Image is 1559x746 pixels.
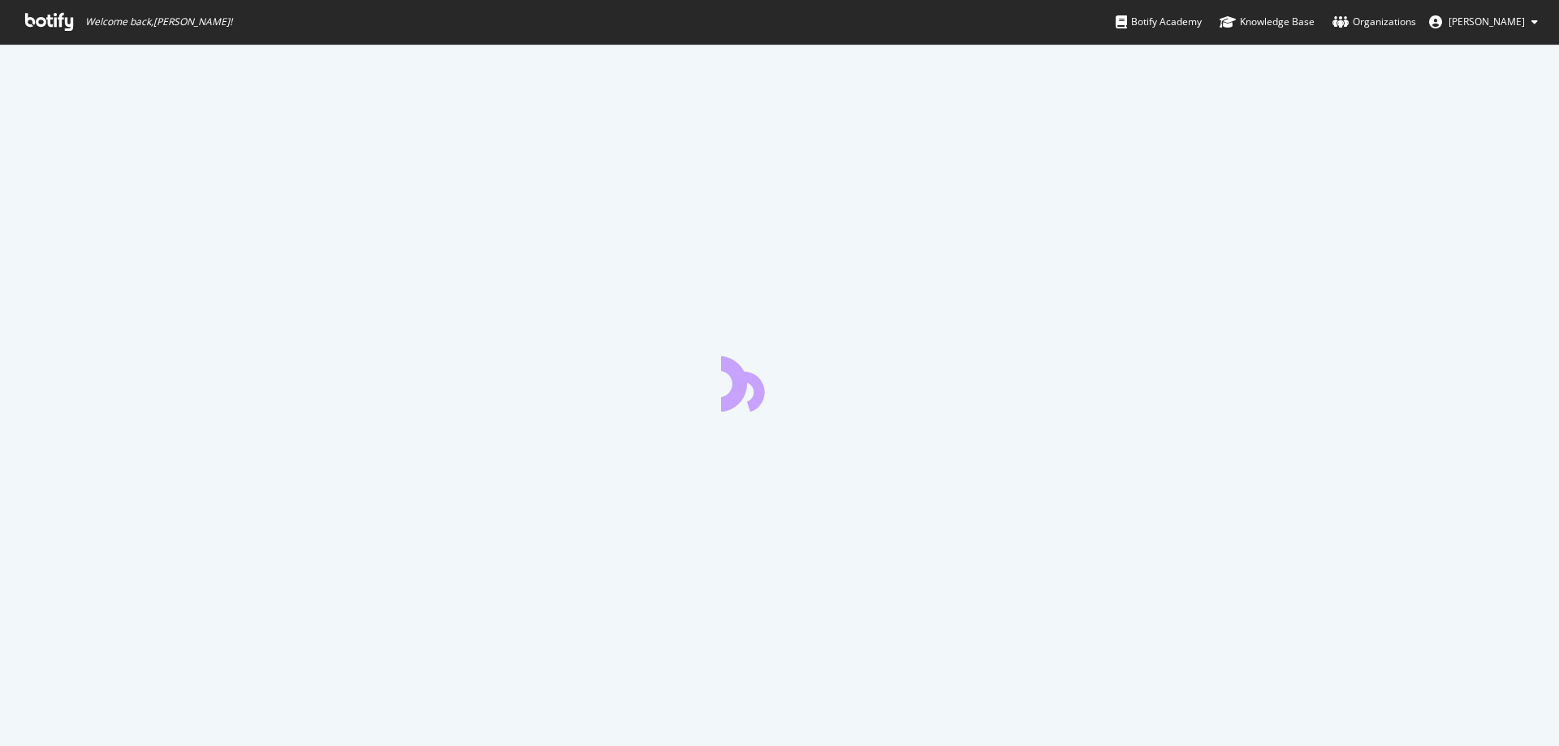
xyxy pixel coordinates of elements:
[1220,14,1315,30] div: Knowledge Base
[1416,9,1551,35] button: [PERSON_NAME]
[1116,14,1202,30] div: Botify Academy
[85,15,232,28] span: Welcome back, [PERSON_NAME] !
[721,353,838,412] div: animation
[1449,15,1525,28] span: Sharon Lee
[1332,14,1416,30] div: Organizations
